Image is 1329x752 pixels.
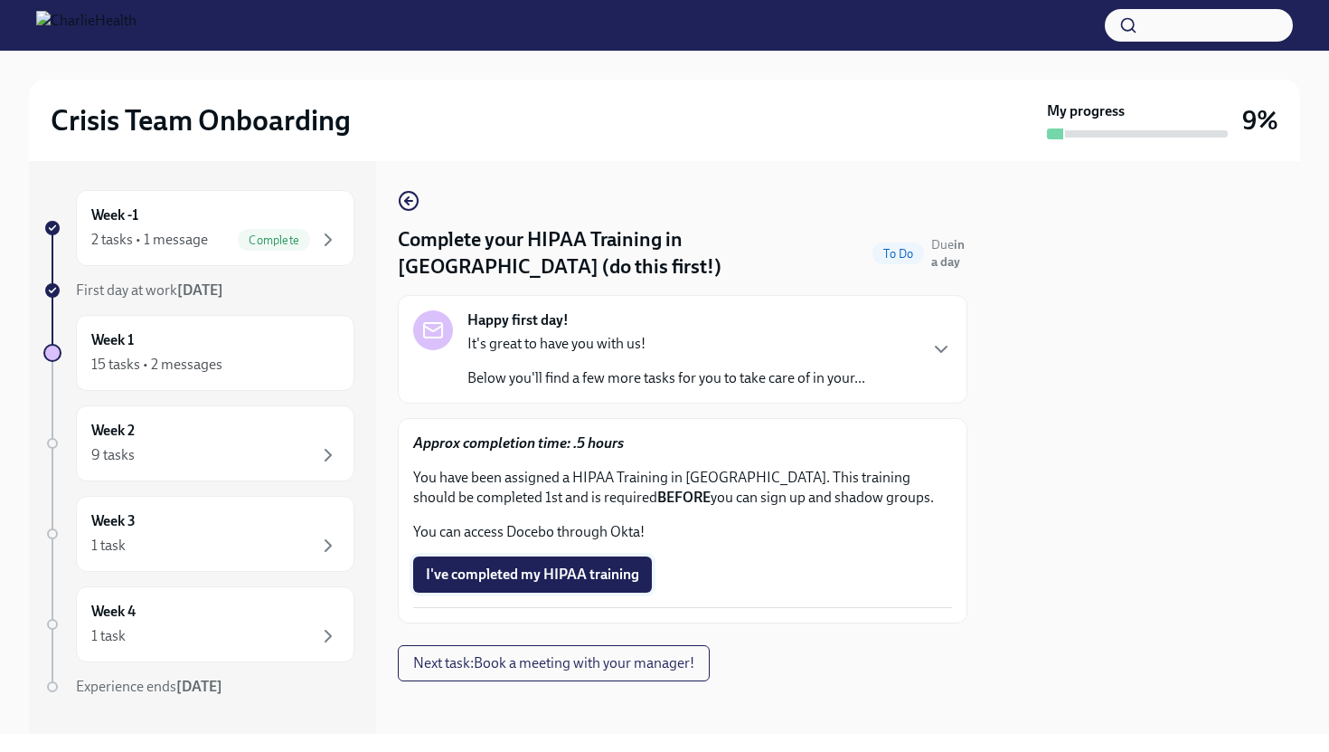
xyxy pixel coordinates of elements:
h6: Week 4 [91,602,136,622]
div: 1 task [91,626,126,646]
a: Week 115 tasks • 2 messages [43,315,354,391]
h6: Week 3 [91,511,136,531]
span: Next task : Book a meeting with your manager! [413,654,694,672]
strong: in a day [931,237,965,270]
span: Complete [238,233,310,247]
p: You have been assigned a HIPAA Training in [GEOGRAPHIC_DATA]. This training should be completed 1... [413,468,952,508]
a: Week 29 tasks [43,405,354,481]
a: Week 41 task [43,586,354,662]
div: 2 tasks • 1 message [91,230,208,250]
strong: My progress [1047,101,1125,121]
h6: Week -1 [91,205,138,225]
h2: Crisis Team Onboarding [51,102,351,138]
span: August 20th, 2025 10:00 [931,236,967,271]
button: I've completed my HIPAA training [413,557,652,593]
strong: [DATE] [177,281,223,299]
button: Next task:Book a meeting with your manager! [398,645,710,681]
a: Week 31 task [43,496,354,572]
strong: Happy first day! [467,310,569,330]
h6: Week 2 [91,421,135,441]
strong: Approx completion time: .5 hours [413,434,624,452]
span: Experience ends [76,678,222,695]
strong: BEFORE [657,489,711,506]
div: 1 task [91,536,126,556]
h6: Week 1 [91,330,134,350]
p: Below you'll find a few more tasks for you to take care of in your... [467,368,865,388]
a: First day at work[DATE] [43,281,354,300]
span: Due [931,237,965,270]
span: To Do [872,247,924,261]
span: First day at work [76,281,223,299]
h3: 9% [1242,104,1278,137]
span: I've completed my HIPAA training [426,566,639,584]
h4: Complete your HIPAA Training in [GEOGRAPHIC_DATA] (do this first!) [398,226,865,281]
p: It's great to have you with us! [467,334,865,354]
div: 15 tasks • 2 messages [91,355,222,375]
div: 9 tasks [91,445,135,465]
img: CharlieHealth [36,11,137,40]
p: You can access Docebo through Okta! [413,522,952,542]
strong: [DATE] [176,678,222,695]
a: Week -12 tasks • 1 messageComplete [43,190,354,266]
